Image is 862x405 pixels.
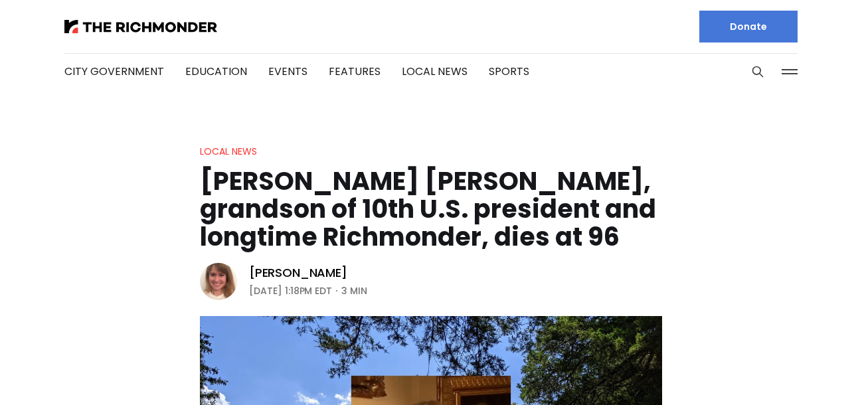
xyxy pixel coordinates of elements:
[748,62,768,82] button: Search this site
[249,283,332,299] time: [DATE] 1:18PM EDT
[329,64,381,79] a: Features
[64,64,164,79] a: City Government
[200,263,237,300] img: Sarah Vogelsong
[341,283,367,299] span: 3 min
[200,167,662,251] h1: [PERSON_NAME] [PERSON_NAME], grandson of 10th U.S. president and longtime Richmonder, dies at 96
[249,265,347,281] a: [PERSON_NAME]
[200,145,257,158] a: Local News
[185,64,247,79] a: Education
[268,64,307,79] a: Events
[64,20,217,33] img: The Richmonder
[489,64,529,79] a: Sports
[699,11,798,42] a: Donate
[402,64,468,79] a: Local News
[751,340,862,405] iframe: portal-trigger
